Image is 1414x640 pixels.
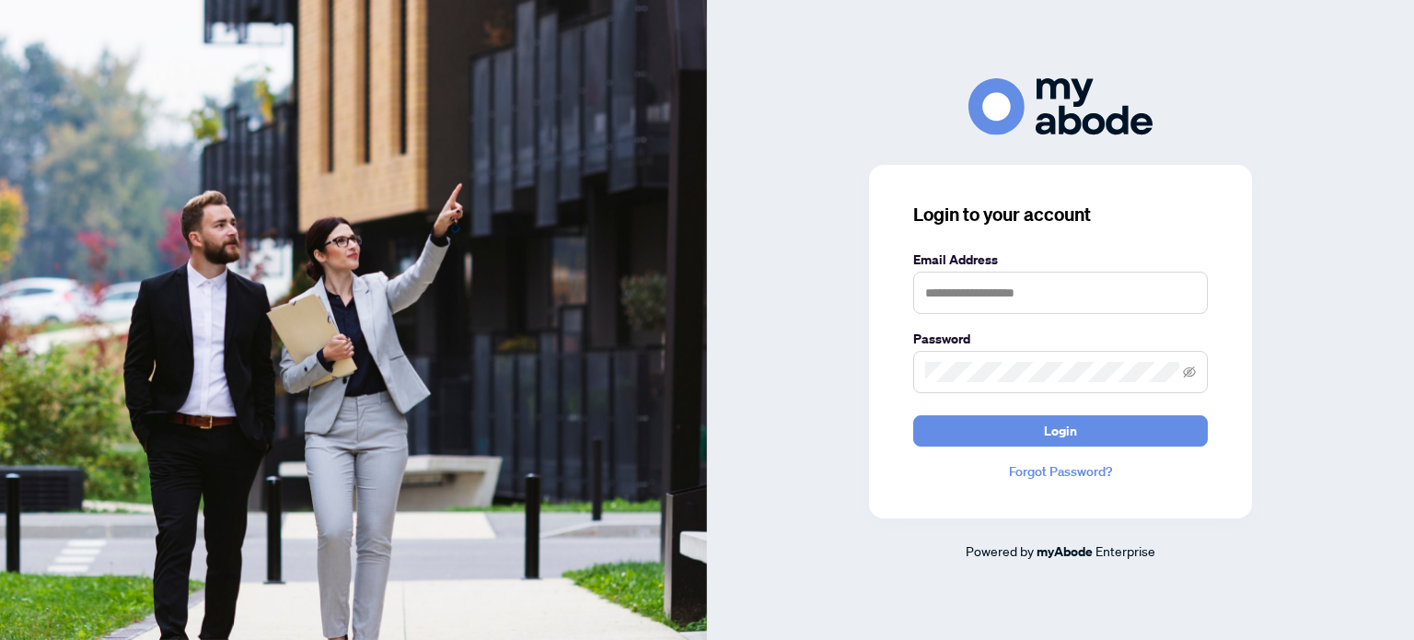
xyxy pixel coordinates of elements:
[913,461,1208,482] a: Forgot Password?
[1183,366,1196,378] span: eye-invisible
[966,542,1034,559] span: Powered by
[1037,541,1093,562] a: myAbode
[968,78,1153,134] img: ma-logo
[913,329,1208,349] label: Password
[913,250,1208,270] label: Email Address
[1044,416,1077,446] span: Login
[1095,542,1155,559] span: Enterprise
[913,415,1208,447] button: Login
[913,202,1208,227] h3: Login to your account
